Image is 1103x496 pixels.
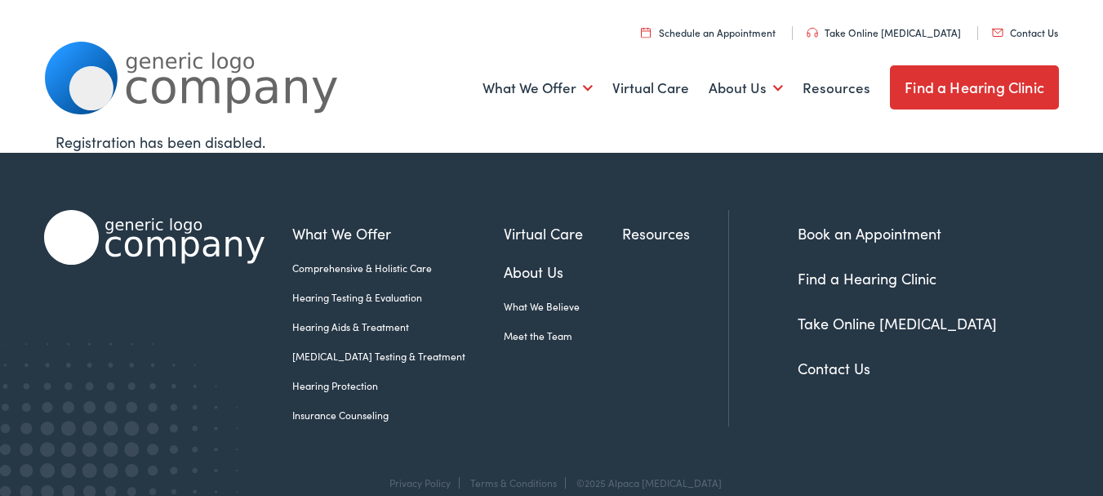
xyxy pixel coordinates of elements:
img: utility icon [807,28,818,38]
a: Hearing Aids & Treatment [292,319,504,334]
a: Meet the Team [504,328,621,343]
a: What We Offer [483,58,593,118]
a: Virtual Care [612,58,689,118]
a: [MEDICAL_DATA] Testing & Treatment [292,349,504,364]
a: Schedule an Appointment [641,25,776,39]
a: Terms & Conditions [470,476,557,489]
a: Virtual Care [504,222,621,244]
a: What We Offer [292,222,504,244]
a: About Us [709,58,783,118]
a: Resources [622,222,728,244]
div: ©2025 Alpaca [MEDICAL_DATA] [568,477,722,489]
a: Take Online [MEDICAL_DATA] [807,25,961,39]
a: Contact Us [992,25,1058,39]
a: Contact Us [798,358,870,378]
img: utility icon [641,27,651,38]
a: Book an Appointment [798,223,941,244]
a: About Us [504,261,621,283]
a: Hearing Protection [292,378,504,393]
div: Registration has been disabled. [56,131,1048,153]
a: Find a Hearing Clinic [890,65,1059,109]
a: Privacy Policy [389,476,451,489]
a: Insurance Counseling [292,408,504,422]
img: Alpaca Audiology [44,210,265,265]
a: Take Online [MEDICAL_DATA] [798,313,997,333]
a: What We Believe [504,299,621,314]
a: Hearing Testing & Evaluation [292,290,504,305]
a: Comprehensive & Holistic Care [292,261,504,275]
img: utility icon [992,29,1003,37]
a: Resources [803,58,870,118]
a: Find a Hearing Clinic [798,268,936,288]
